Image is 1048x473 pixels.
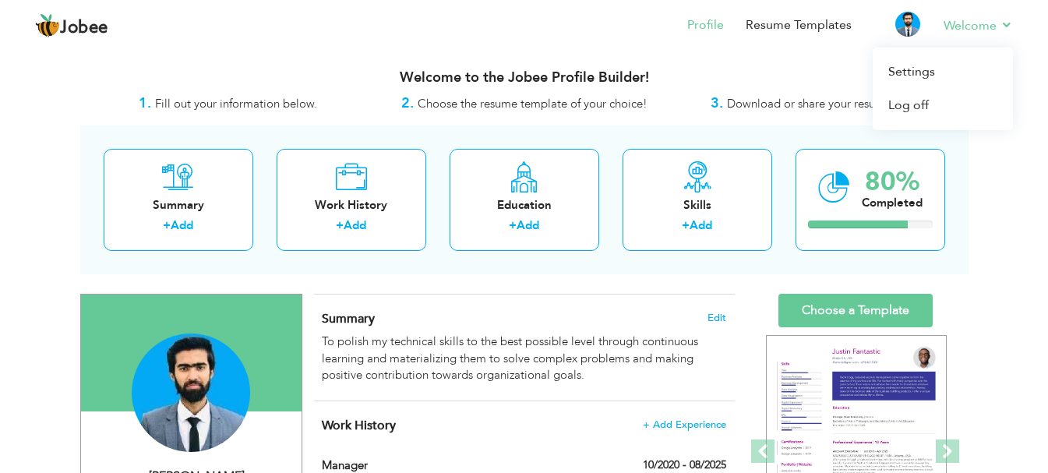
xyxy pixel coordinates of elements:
[873,89,1013,122] a: Log off
[322,418,725,433] h4: This helps to show the companies you have worked for.
[344,217,366,233] a: Add
[690,217,712,233] a: Add
[322,334,725,383] div: To polish my technical skills to the best possible level through continuous learning and material...
[862,195,923,211] div: Completed
[163,217,171,234] label: +
[517,217,539,233] a: Add
[895,12,920,37] img: Profile Img
[687,16,724,34] a: Profile
[322,417,396,434] span: Work History
[132,334,250,452] img: Parwesh Kumar
[35,13,60,38] img: jobee.io
[746,16,852,34] a: Resume Templates
[60,19,108,37] span: Jobee
[289,197,414,214] div: Work History
[873,55,1013,89] a: Settings
[707,312,726,323] span: Edit
[171,217,193,233] a: Add
[509,217,517,234] label: +
[682,217,690,234] label: +
[462,197,587,214] div: Education
[944,16,1013,35] a: Welcome
[116,197,241,214] div: Summary
[139,94,151,113] strong: 1.
[401,94,414,113] strong: 2.
[322,310,375,327] span: Summary
[778,294,933,327] a: Choose a Template
[727,96,930,111] span: Download or share your resume online.
[35,13,108,38] a: Jobee
[635,197,760,214] div: Skills
[80,70,969,86] h3: Welcome to the Jobee Profile Builder!
[322,311,725,327] h4: Adding a summary is a quick and easy way to highlight your experience and interests.
[643,419,726,430] span: + Add Experience
[336,217,344,234] label: +
[155,96,317,111] span: Fill out your information below.
[418,96,648,111] span: Choose the resume template of your choice!
[643,457,726,473] label: 10/2020 - 08/2025
[862,169,923,195] div: 80%
[711,94,723,113] strong: 3.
